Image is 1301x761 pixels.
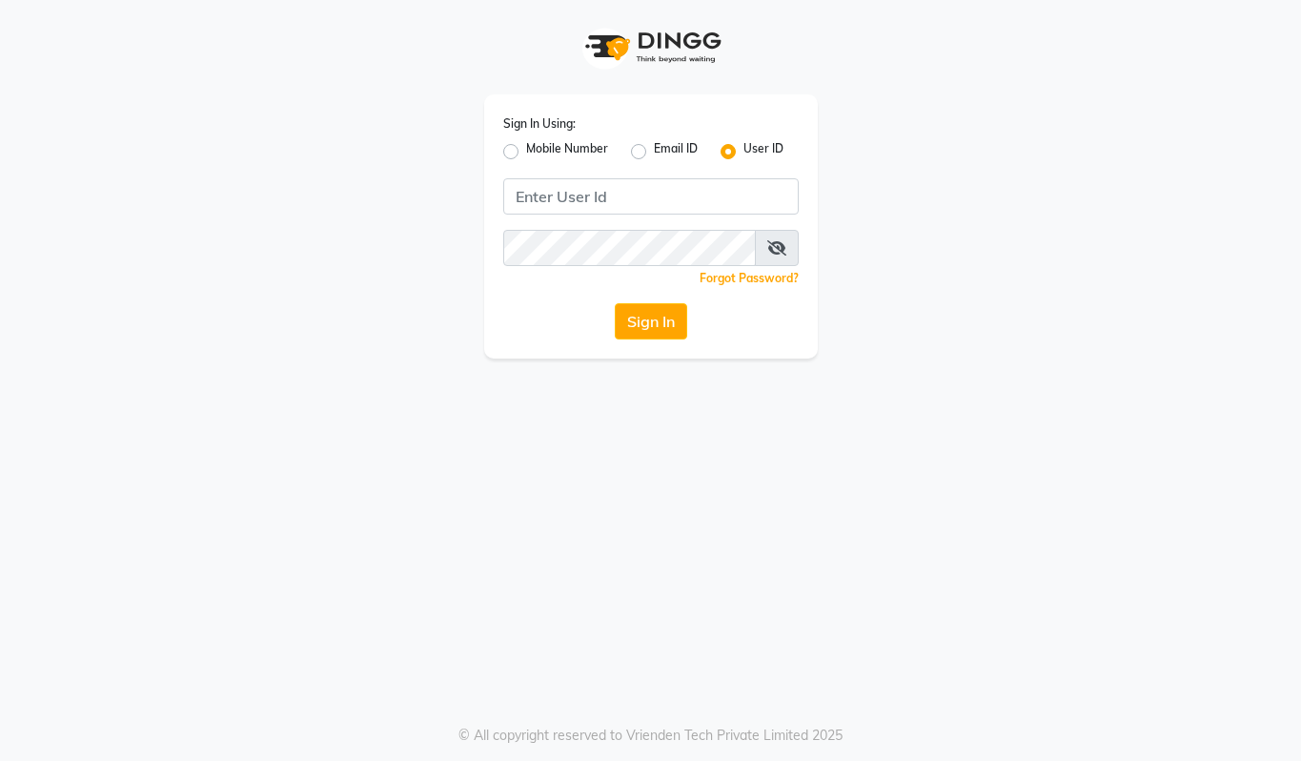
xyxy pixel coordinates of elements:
label: User ID [743,140,783,163]
label: Sign In Using: [503,115,576,133]
button: Sign In [615,303,687,339]
a: Forgot Password? [700,271,799,285]
img: logo1.svg [575,19,727,75]
input: Username [503,178,799,215]
input: Username [503,230,756,266]
label: Mobile Number [526,140,608,163]
label: Email ID [654,140,698,163]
